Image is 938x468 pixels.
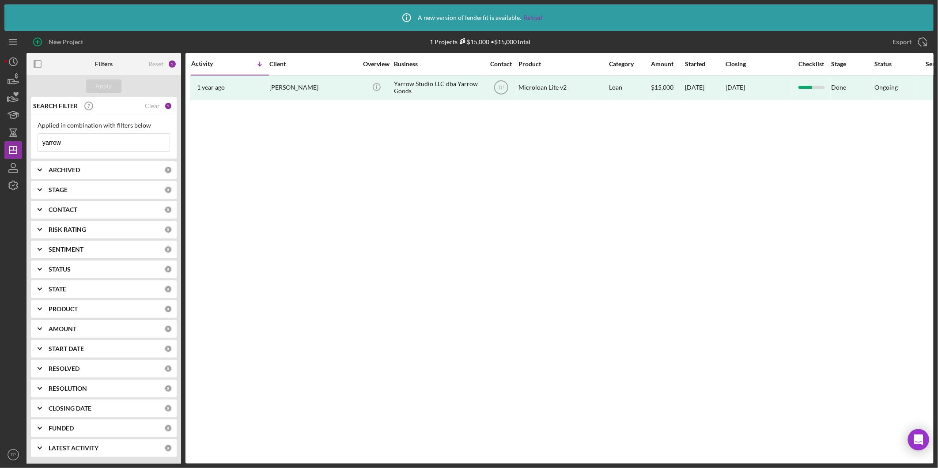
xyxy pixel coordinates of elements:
[360,60,393,68] div: Overview
[49,425,74,432] b: FUNDED
[908,429,929,450] div: Open Intercom Messenger
[164,444,172,452] div: 0
[148,60,163,68] div: Reset
[726,60,792,68] div: Closing
[609,60,650,68] div: Category
[164,206,172,214] div: 0
[95,60,113,68] b: Filters
[96,79,112,93] div: Apply
[4,446,22,464] button: TP
[164,102,172,110] div: 1
[49,345,84,352] b: START DATE
[523,14,542,21] a: Reload
[49,405,91,412] b: CLOSING DATE
[164,325,172,333] div: 0
[396,7,542,29] div: A new version of lenderfit is available.
[164,166,172,174] div: 0
[651,76,684,99] div: $15,000
[191,60,230,67] div: Activity
[168,60,177,68] div: 1
[793,60,830,68] div: Checklist
[874,60,917,68] div: Status
[49,186,68,193] b: STAGE
[164,365,172,373] div: 0
[269,76,358,99] div: [PERSON_NAME]
[164,404,172,412] div: 0
[651,60,684,68] div: Amount
[145,102,160,109] div: Clear
[164,186,172,194] div: 0
[164,285,172,293] div: 0
[269,60,358,68] div: Client
[164,385,172,393] div: 0
[726,84,745,91] div: [DATE]
[164,226,172,234] div: 0
[498,85,504,91] text: TP
[49,246,83,253] b: SENTIMENT
[38,122,170,129] div: Applied in combination with filters below
[49,33,83,51] div: New Project
[394,60,482,68] div: Business
[884,33,934,51] button: Export
[49,306,78,313] b: PRODUCT
[609,76,650,99] div: Loan
[49,286,66,293] b: STATE
[430,38,530,45] div: 1 Projects • $15,000 Total
[893,33,912,51] div: Export
[33,102,78,109] b: SEARCH FILTER
[49,266,71,273] b: STATUS
[484,60,518,68] div: Contact
[49,445,98,452] b: LATEST ACTIVITY
[164,424,172,432] div: 0
[164,265,172,273] div: 0
[197,84,225,91] time: 2024-05-06 19:55
[11,453,16,457] text: TP
[518,76,607,99] div: Microloan Lite v2
[874,84,898,91] div: Ongoing
[518,60,607,68] div: Product
[49,365,79,372] b: RESOLVED
[458,38,489,45] div: $15,000
[685,60,725,68] div: Started
[49,325,76,332] b: AMOUNT
[164,345,172,353] div: 0
[49,226,86,233] b: RISK RATING
[394,76,482,99] div: Yarrow Studio LLC dba Yarrow Goods
[86,79,121,93] button: Apply
[164,245,172,253] div: 0
[26,33,92,51] button: New Project
[685,76,725,99] div: [DATE]
[49,166,80,174] b: ARCHIVED
[831,76,874,99] div: Done
[49,206,77,213] b: CONTACT
[49,385,87,392] b: RESOLUTION
[164,305,172,313] div: 0
[831,60,874,68] div: Stage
